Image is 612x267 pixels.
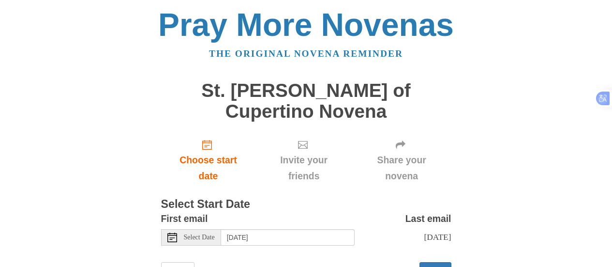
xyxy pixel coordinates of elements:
div: Click "Next" to confirm your start date first. [255,131,352,189]
label: First email [161,211,208,227]
span: Invite your friends [265,152,342,184]
span: [DATE] [424,232,451,242]
h1: St. [PERSON_NAME] of Cupertino Novena [161,80,451,122]
label: Last email [405,211,451,227]
span: Choose start date [171,152,246,184]
span: Select Date [184,234,215,241]
h3: Select Start Date [161,198,451,211]
a: Choose start date [161,131,256,189]
div: Click "Next" to confirm your start date first. [352,131,451,189]
span: Share your novena [362,152,442,184]
a: The original novena reminder [209,48,403,59]
a: Pray More Novenas [158,7,454,43]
